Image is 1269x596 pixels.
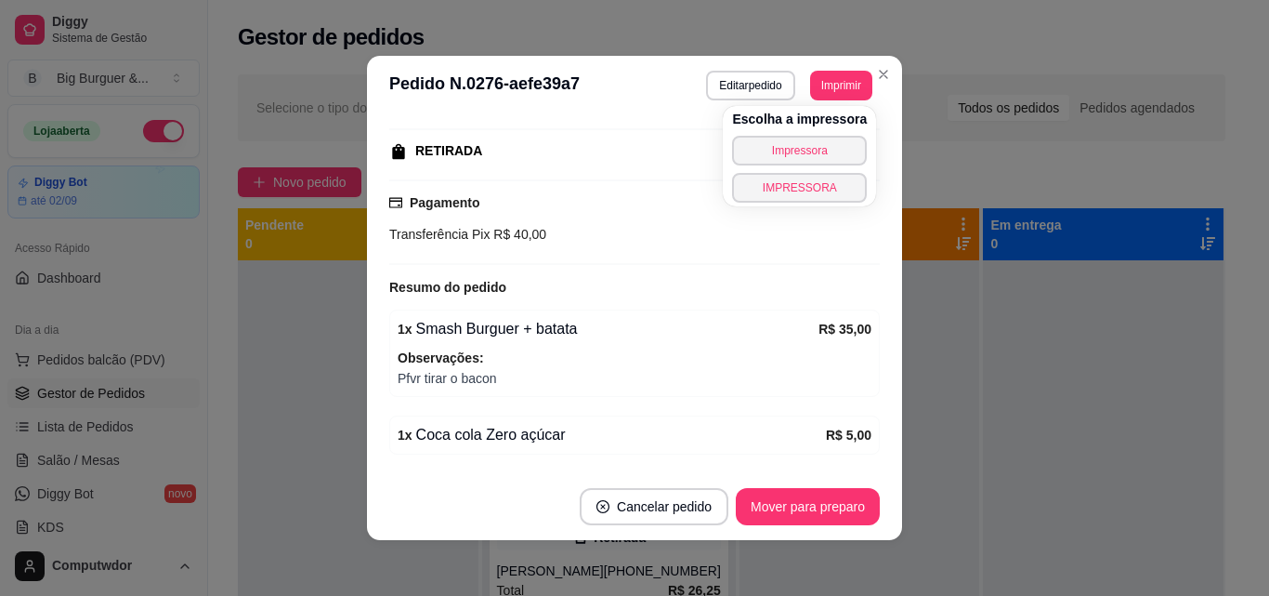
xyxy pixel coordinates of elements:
[732,136,867,166] button: Impressora
[389,196,402,209] span: credit-card
[415,141,482,161] div: RETIRADA
[389,227,490,242] span: Transferência Pix
[398,424,826,446] div: Coca cola Zero açúcar
[389,280,506,295] strong: Resumo do pedido
[389,71,580,100] h3: Pedido N. 0276-aefe39a7
[736,488,880,525] button: Mover para preparo
[596,500,609,513] span: close-circle
[398,318,818,340] div: Smash Burguer + batata
[580,488,728,525] button: close-circleCancelar pedido
[490,227,546,242] span: R$ 40,00
[732,173,867,203] button: IMPRESSORA
[732,110,867,128] h4: Escolha a impressora
[810,71,872,100] button: Imprimir
[398,351,484,365] strong: Observações:
[398,428,412,443] strong: 1 x
[818,322,871,337] strong: R$ 35,00
[869,60,898,89] button: Close
[398,322,412,337] strong: 1 x
[826,428,871,443] strong: R$ 5,00
[706,71,794,100] button: Editarpedido
[398,368,871,389] span: Pfvr tirar o bacon
[410,195,479,210] strong: Pagamento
